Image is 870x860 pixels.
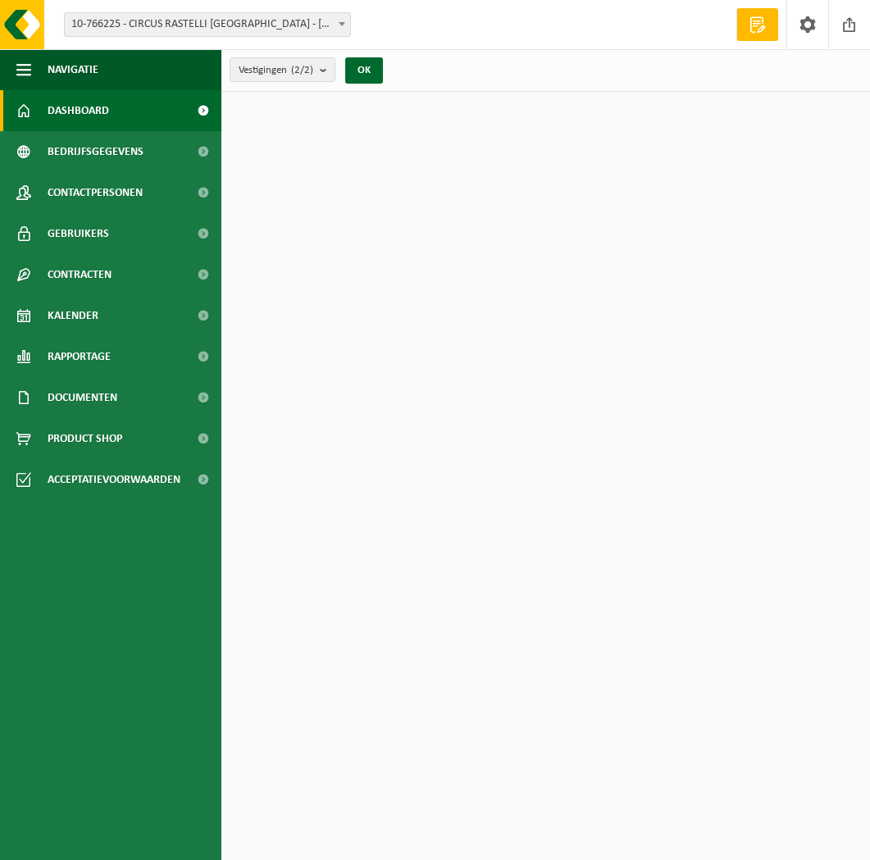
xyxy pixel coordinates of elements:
[345,57,383,84] button: OK
[48,295,98,336] span: Kalender
[230,57,335,82] button: Vestigingen(2/2)
[48,336,111,377] span: Rapportage
[48,172,143,213] span: Contactpersonen
[48,418,122,459] span: Product Shop
[64,12,351,37] span: 10-766225 - CIRCUS RASTELLI NV - TERVUREN
[48,90,109,131] span: Dashboard
[48,459,180,500] span: Acceptatievoorwaarden
[48,213,109,254] span: Gebruikers
[65,13,350,36] span: 10-766225 - CIRCUS RASTELLI NV - TERVUREN
[48,254,112,295] span: Contracten
[48,49,98,90] span: Navigatie
[239,58,313,83] span: Vestigingen
[48,131,143,172] span: Bedrijfsgegevens
[291,65,313,75] count: (2/2)
[48,377,117,418] span: Documenten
